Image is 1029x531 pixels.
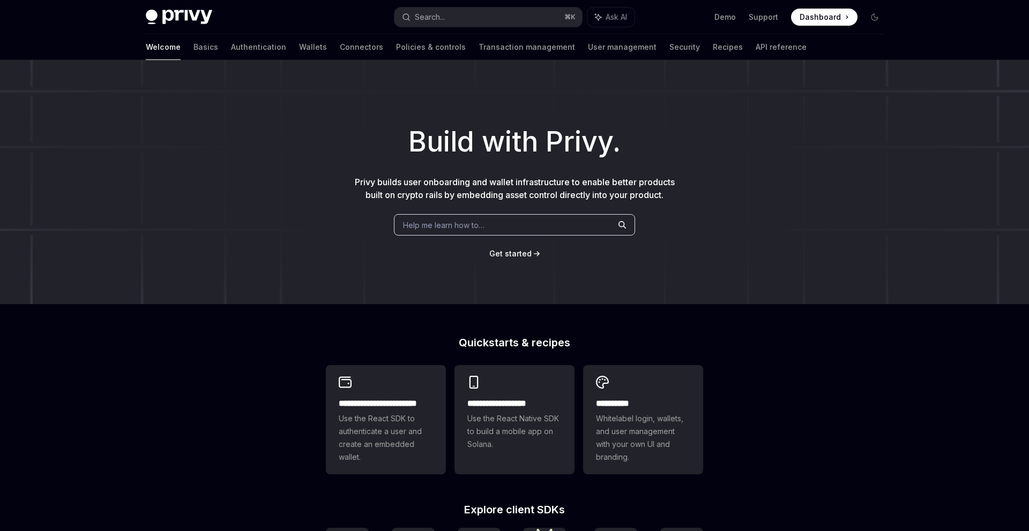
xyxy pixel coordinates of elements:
a: Support [749,12,778,22]
h1: Build with Privy. [17,121,1012,163]
h2: Explore client SDKs [326,504,703,515]
span: Whitelabel login, wallets, and user management with your own UI and branding. [596,412,690,464]
span: Help me learn how to… [403,219,484,231]
a: **** *****Whitelabel login, wallets, and user management with your own UI and branding. [583,365,703,474]
a: Dashboard [791,9,857,26]
button: Search...⌘K [394,7,582,27]
a: Policies & controls [396,34,466,60]
span: Privy builds user onboarding and wallet infrastructure to enable better products built on crypto ... [355,177,675,200]
a: Demo [714,12,736,22]
a: Security [669,34,700,60]
span: Ask AI [606,12,627,22]
span: Use the React Native SDK to build a mobile app on Solana. [467,412,562,451]
button: Toggle dark mode [866,9,883,26]
a: User management [588,34,657,60]
a: **** **** **** ***Use the React Native SDK to build a mobile app on Solana. [454,365,575,474]
button: Ask AI [587,7,635,27]
a: Wallets [299,34,327,60]
a: Get started [489,248,532,259]
a: Connectors [340,34,383,60]
div: Search... [415,11,445,24]
a: Welcome [146,34,181,60]
span: Get started [489,249,532,258]
span: Use the React SDK to authenticate a user and create an embedded wallet. [339,412,433,464]
span: Dashboard [800,12,841,22]
a: Authentication [231,34,286,60]
a: Transaction management [479,34,575,60]
span: ⌘ K [564,13,576,21]
a: Recipes [713,34,743,60]
a: API reference [756,34,807,60]
a: Basics [193,34,218,60]
img: dark logo [146,10,212,25]
h2: Quickstarts & recipes [326,337,703,348]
